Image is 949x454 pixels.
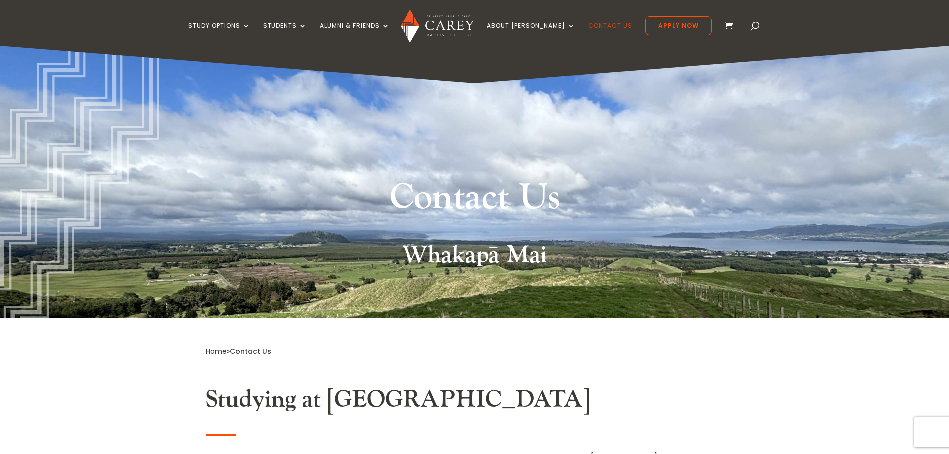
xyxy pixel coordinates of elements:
[206,385,744,419] h2: Studying at [GEOGRAPHIC_DATA]
[188,22,250,46] a: Study Options
[206,346,227,356] a: Home
[320,22,390,46] a: Alumni & Friends
[288,174,662,226] h1: Contact Us
[206,241,744,275] h2: Whakapā Mai
[588,22,632,46] a: Contact Us
[487,22,575,46] a: About [PERSON_NAME]
[645,16,712,35] a: Apply Now
[230,346,271,356] span: Contact Us
[263,22,307,46] a: Students
[401,9,474,43] img: Carey Baptist College
[206,346,271,356] span: »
